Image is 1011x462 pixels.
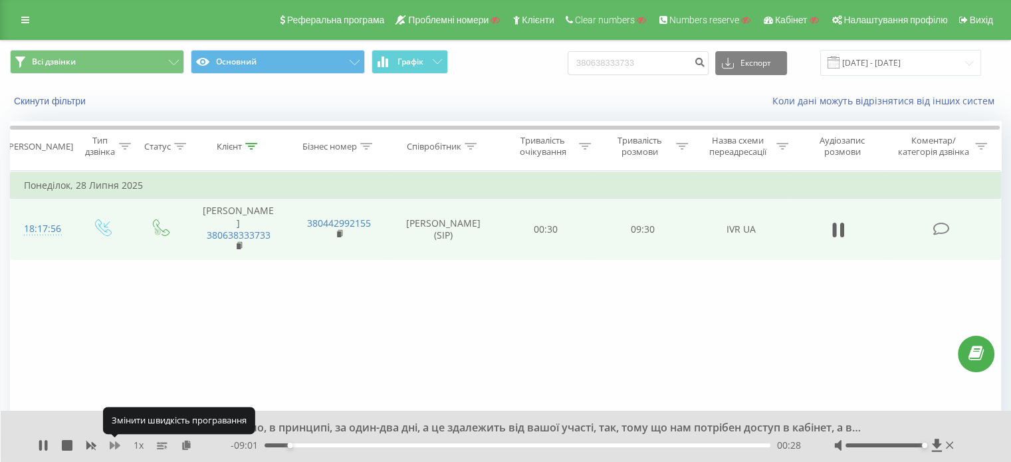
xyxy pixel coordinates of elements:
div: [PERSON_NAME] [6,141,73,152]
td: 00:30 [498,199,594,260]
button: Експорт [715,51,787,75]
button: Графік [372,50,448,74]
div: Назва схеми переадресації [703,135,773,158]
div: Статус [144,141,171,152]
span: - 09:01 [231,439,265,452]
div: Коментар/категорія дзвінка [894,135,972,158]
span: Clear numbers [575,15,635,25]
button: Основний [191,50,365,74]
span: Вихід [970,15,993,25]
span: Графік [397,57,423,66]
button: Скинути фільтри [10,95,92,107]
input: Пошук за номером [568,51,709,75]
div: Тривалість очікування [510,135,576,158]
span: 00:28 [777,439,801,452]
div: Аудіозапис розмови [804,135,881,158]
a: 380442992155 [307,217,371,229]
span: Проблемні номери [408,15,489,25]
td: IVR UA [691,199,791,260]
div: Співробітник [407,141,461,152]
div: Клієнт [217,141,242,152]
span: 1 x [134,439,144,452]
td: 09:30 [594,199,691,260]
div: Accessibility label [921,443,927,448]
a: 380638333733 [207,229,271,241]
div: Змінити швидкість програвання [103,407,255,434]
div: Бізнес номер [302,141,357,152]
button: Всі дзвінки [10,50,184,74]
span: Реферальна програма [287,15,385,25]
td: [PERSON_NAME] [188,199,288,260]
span: Кабінет [775,15,808,25]
span: Всі дзвінки [32,57,76,67]
div: Тривалість розмови [606,135,673,158]
td: Понеділок, 28 Липня 2025 [11,172,1001,199]
div: Налаштувати можемо, в принципі, за один-два дні, а це здалежить від вашої участі, так, тому що на... [130,421,865,435]
a: Коли дані можуть відрізнятися вiд інших систем [772,94,1001,107]
div: Тип дзвінка [84,135,115,158]
span: Клієнти [522,15,554,25]
span: Налаштування профілю [843,15,947,25]
span: Numbers reserve [669,15,739,25]
td: [PERSON_NAME] (SIP) [390,199,498,260]
div: Accessibility label [287,443,292,448]
div: 18:17:56 [24,216,59,242]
